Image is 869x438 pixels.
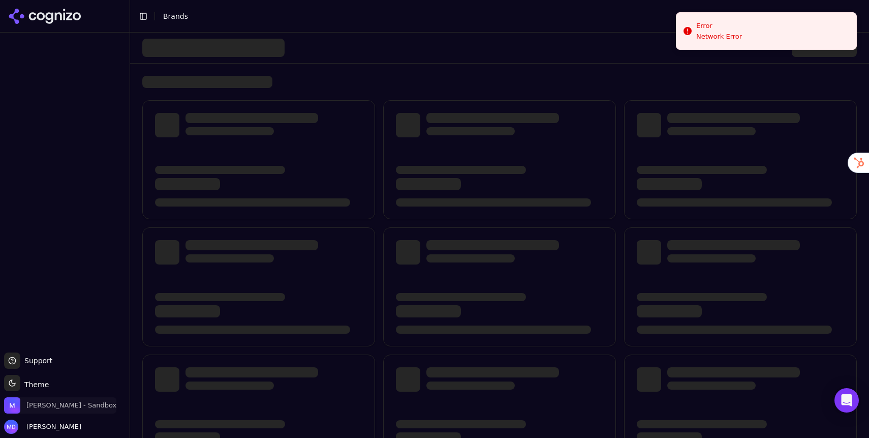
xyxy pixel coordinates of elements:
[163,11,841,21] nav: breadcrumb
[22,422,81,431] span: [PERSON_NAME]
[26,401,116,410] span: Melissa Dowd - Sandbox
[20,356,52,366] span: Support
[834,388,859,413] div: Open Intercom Messenger
[4,397,116,414] button: Open organization switcher
[20,381,49,389] span: Theme
[696,32,742,41] div: Network Error
[4,420,18,434] img: Melissa Dowd
[4,420,81,434] button: Open user button
[163,12,188,20] span: Brands
[696,21,742,31] div: Error
[4,397,20,414] img: Melissa Dowd - Sandbox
